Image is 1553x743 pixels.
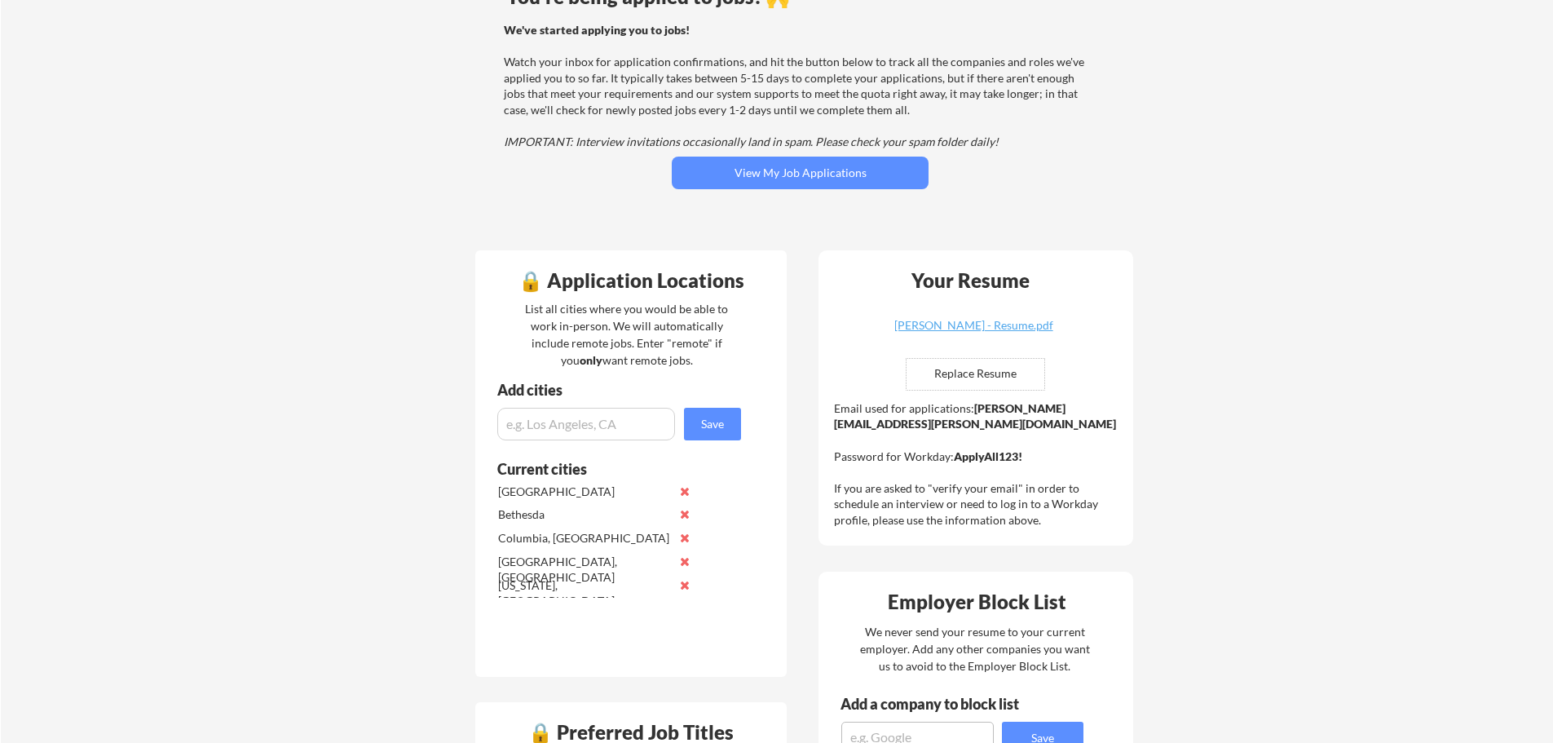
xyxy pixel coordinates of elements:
div: [GEOGRAPHIC_DATA] [498,484,670,500]
div: Add a company to block list [840,697,1044,711]
div: Watch your inbox for application confirmations, and hit the button below to track all the compani... [504,22,1092,150]
div: [PERSON_NAME] - Resume.pdf [876,320,1070,331]
div: Your Resume [889,271,1051,290]
strong: ApplyAll123! [954,449,1022,463]
div: Bethesda [498,506,670,523]
div: Add cities [497,383,745,397]
button: Save [684,408,741,440]
div: 🔒 Application Locations [479,271,783,290]
div: Employer Block List [825,592,1128,612]
div: 🔒 Preferred Job Titles [479,723,783,742]
strong: We've started applying you to jobs! [504,23,690,37]
button: View My Job Applications [672,157,929,189]
strong: only [580,353,602,367]
div: Email used for applications: Password for Workday: If you are asked to "verify your email" in ord... [834,400,1122,529]
strong: [PERSON_NAME][EMAIL_ADDRESS][PERSON_NAME][DOMAIN_NAME] [834,401,1116,431]
a: [PERSON_NAME] - Resume.pdf [876,320,1070,345]
em: IMPORTANT: Interview invitations occasionally land in spam. Please check your spam folder daily! [504,135,999,148]
div: We never send your resume to your current employer. Add any other companies you want us to avoid ... [858,623,1091,674]
input: e.g. Los Angeles, CA [497,408,675,440]
div: Current cities [497,462,723,476]
div: List all cities where you would be able to work in-person. We will automatically include remote j... [514,300,739,369]
div: Columbia, [GEOGRAPHIC_DATA] [498,530,670,546]
div: [GEOGRAPHIC_DATA], [GEOGRAPHIC_DATA] [498,554,670,586]
div: [US_STATE], [GEOGRAPHIC_DATA] [498,577,670,609]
